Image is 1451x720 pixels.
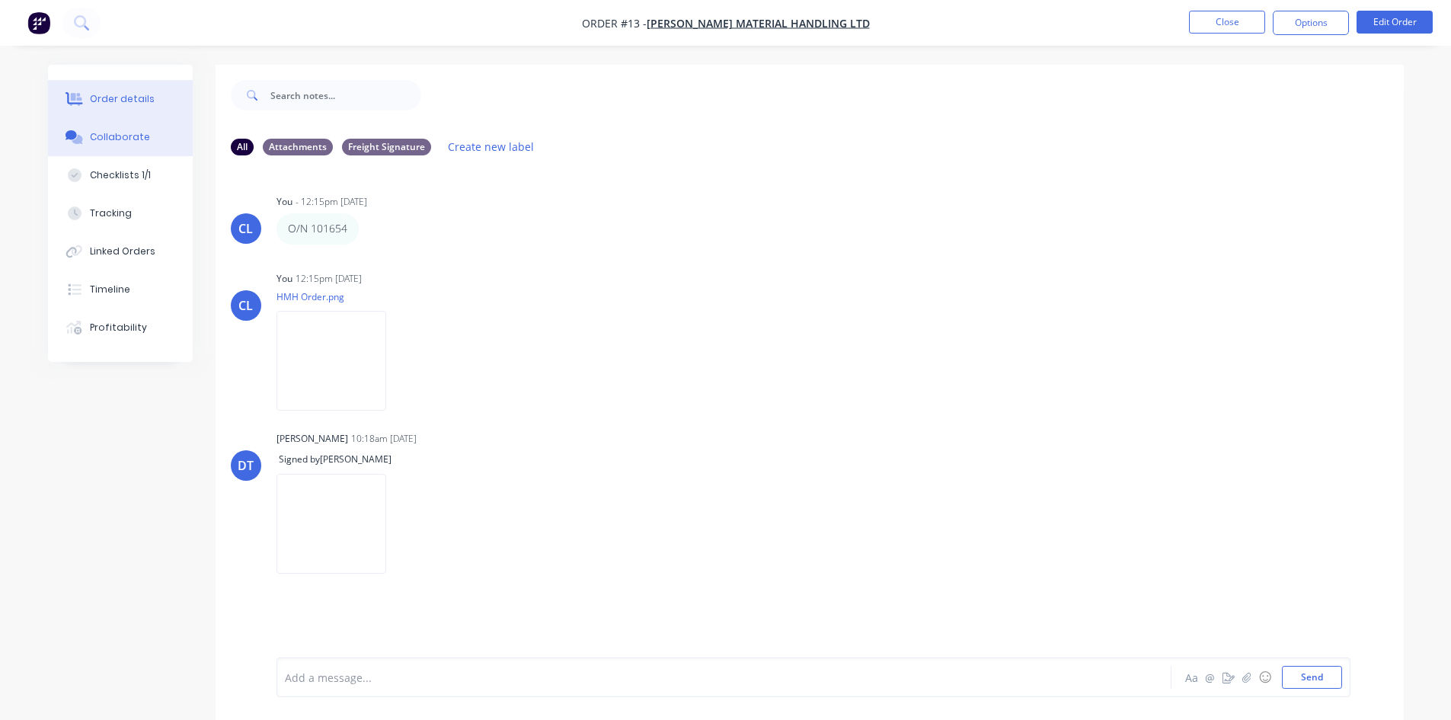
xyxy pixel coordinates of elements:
div: Profitability [90,321,147,334]
div: Collaborate [90,130,150,144]
p: HMH Order.png [276,290,401,303]
div: Order details [90,92,155,106]
button: ☺ [1256,668,1274,686]
div: [PERSON_NAME] [276,432,348,446]
div: - 12:15pm [DATE] [296,195,367,209]
button: Timeline [48,270,193,309]
button: Profitability [48,309,193,347]
span: Order #13 - [582,16,647,30]
a: [PERSON_NAME] Material Handling Ltd [647,16,870,30]
input: Search notes... [270,80,421,110]
div: All [231,139,254,155]
button: Create new label [440,136,542,157]
img: Factory [27,11,50,34]
button: Linked Orders [48,232,193,270]
button: Order details [48,80,193,118]
div: Tracking [90,206,132,220]
div: 12:15pm [DATE] [296,272,362,286]
div: You [276,272,292,286]
p: O/N 101654 [288,221,347,236]
div: You [276,195,292,209]
button: Edit Order [1357,11,1433,34]
div: Timeline [90,283,130,296]
span: Signed by [PERSON_NAME] [276,453,394,466]
button: Send [1282,666,1342,689]
div: Linked Orders [90,245,155,258]
button: Options [1273,11,1349,35]
button: Collaborate [48,118,193,156]
button: Aa [1183,668,1201,686]
div: CL [238,296,253,315]
div: DT [238,456,254,475]
div: Freight Signature [342,139,431,155]
div: 10:18am [DATE] [351,432,417,446]
button: Checklists 1/1 [48,156,193,194]
div: Checklists 1/1 [90,168,151,182]
div: Attachments [263,139,333,155]
div: CL [238,219,253,238]
button: Close [1189,11,1265,34]
button: Tracking [48,194,193,232]
button: @ [1201,668,1219,686]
